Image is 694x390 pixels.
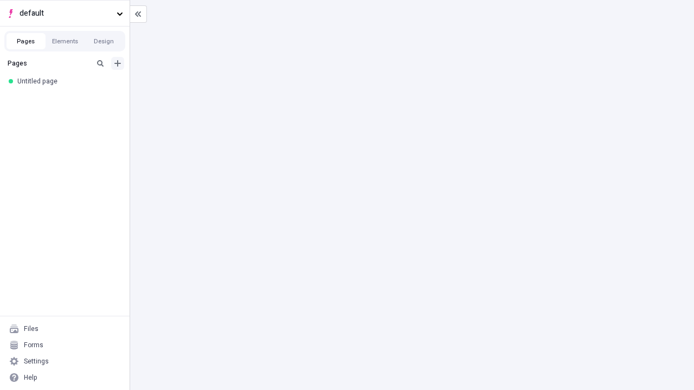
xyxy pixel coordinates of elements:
[17,77,117,86] div: Untitled page
[85,33,124,49] button: Design
[111,57,124,70] button: Add new
[8,59,89,68] div: Pages
[24,357,49,366] div: Settings
[46,33,85,49] button: Elements
[7,33,46,49] button: Pages
[24,324,38,333] div: Files
[20,8,112,19] span: default
[24,373,37,382] div: Help
[24,341,43,349] div: Forms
